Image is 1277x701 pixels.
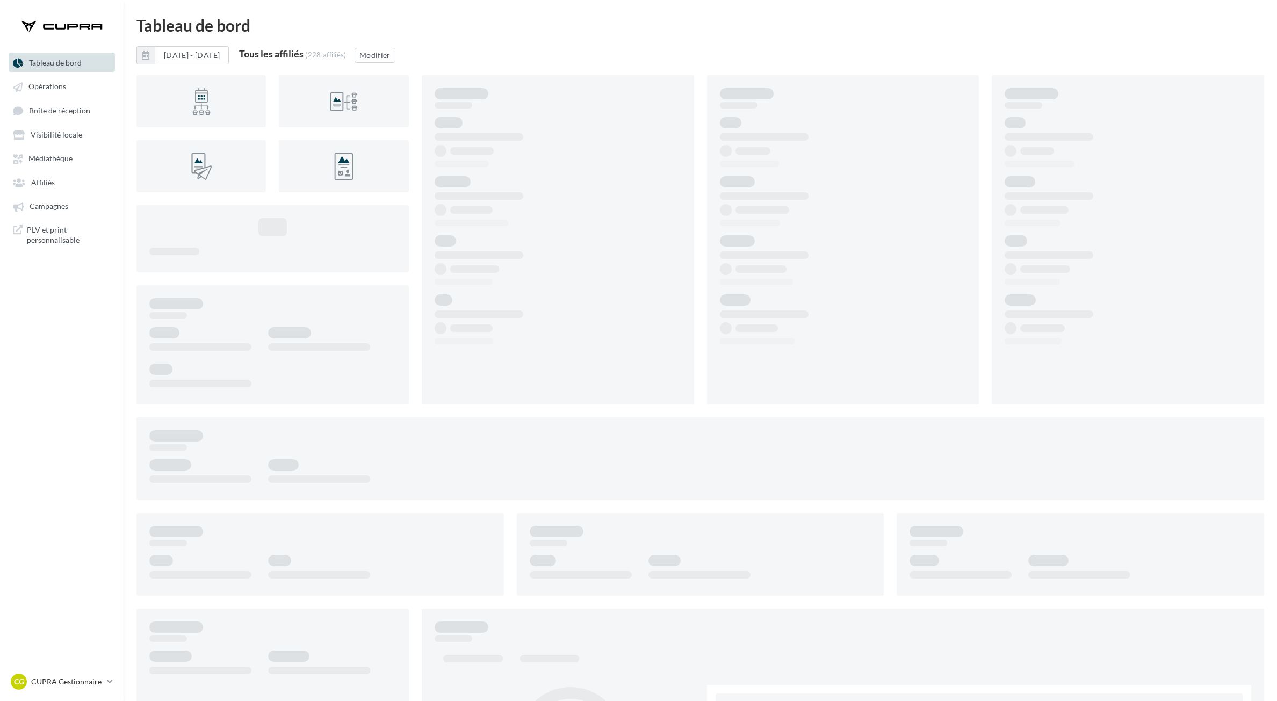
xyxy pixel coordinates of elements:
span: Boîte de réception [29,106,90,115]
button: [DATE] - [DATE] [155,46,229,64]
div: Tableau de bord [136,17,1264,33]
a: Campagnes [6,196,117,215]
span: Médiathèque [28,154,73,163]
a: PLV et print personnalisable [6,220,117,250]
div: Tous les affiliés [239,49,304,59]
span: Affiliés [31,178,55,187]
span: Tableau de bord [29,58,82,67]
a: Opérations [6,76,117,96]
a: Tableau de bord [6,53,117,72]
button: [DATE] - [DATE] [136,46,229,64]
a: Visibilité locale [6,125,117,144]
a: CG CUPRA Gestionnaire [9,671,115,692]
a: Médiathèque [6,148,117,168]
span: Visibilité locale [31,130,82,139]
span: CG [14,676,24,687]
span: PLV et print personnalisable [27,225,111,245]
button: Modifier [355,48,395,63]
div: (228 affiliés) [305,50,347,59]
span: Opérations [28,82,66,91]
a: Boîte de réception [6,100,117,120]
span: Campagnes [30,202,68,211]
a: Affiliés [6,172,117,192]
p: CUPRA Gestionnaire [31,676,103,687]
